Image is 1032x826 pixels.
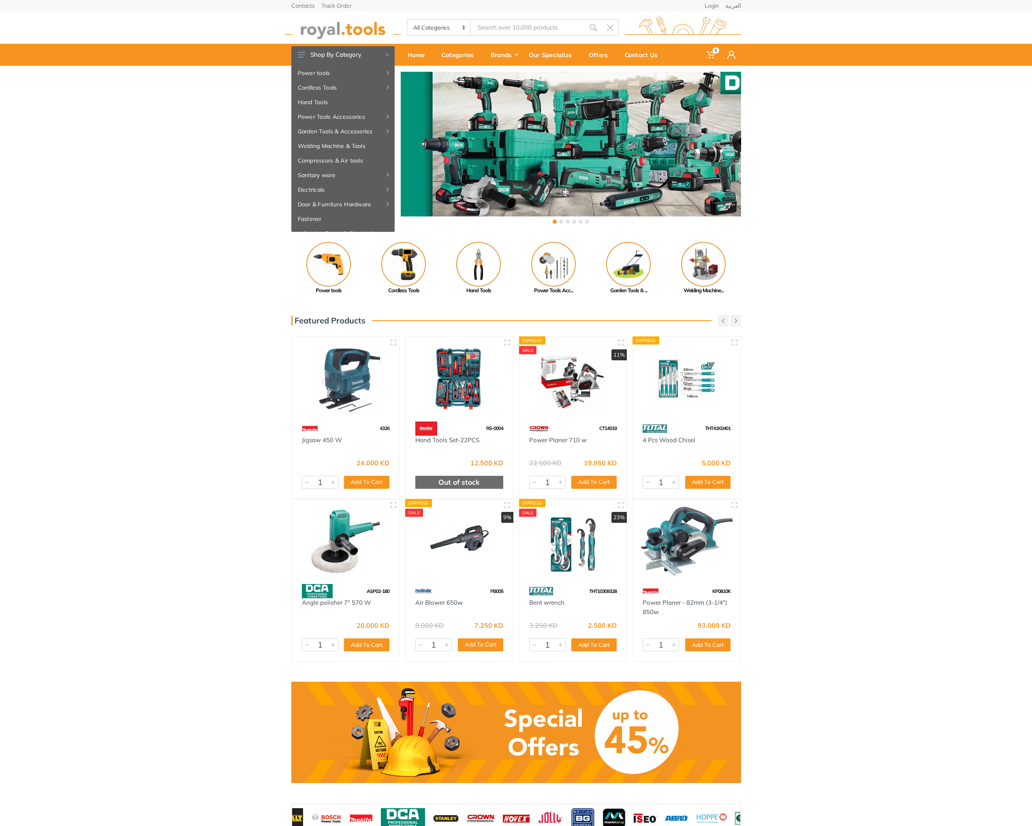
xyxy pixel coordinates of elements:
[367,588,389,594] span: ASP02-180
[299,344,392,413] img: Royal Tools - Jigsaw 450 W
[302,436,342,444] a: Jigsaw 450 W
[299,507,392,576] img: Royal Tools - Angle polisher 7
[606,242,651,287] img: Royal - Garden Tools & Accessories
[589,588,617,594] span: THT10309328
[291,212,395,226] a: Fastener
[474,622,503,629] div: 7.250 KD
[501,512,513,523] div: 9%
[529,622,558,629] div: 3.250 KD
[415,599,463,606] a: Air Blower 650w
[529,599,564,606] a: Bent wrench
[685,476,731,489] button: Add To Cart
[302,584,333,598] img: 58.webp
[643,436,695,444] a: 4 Pcs Wood Chisel
[519,499,546,507] div: Express
[321,3,352,9] a: Track Order
[529,422,549,436] img: 75.webp
[519,346,537,354] div: SALE
[291,182,395,197] a: Electricals
[698,622,731,629] div: 93.000 KD
[408,20,471,35] select: Category
[436,44,485,66] a: Categories
[611,349,627,361] div: 11%
[441,242,516,295] a: Hand Tools
[291,46,395,63] button: Shop By Category
[366,287,441,295] div: Cordless Tools
[529,584,553,598] img: 86.webp
[619,44,669,66] a: Contact Us
[571,638,617,651] button: Add To Cart
[705,425,731,431] span: THT41K0401
[436,46,485,63] div: Categories
[291,316,365,325] h3: Featured Products
[291,66,395,80] a: Power tools
[366,242,441,295] a: Cordless Tools
[527,507,620,576] img: Royal Tools - Bent wrench
[291,139,395,153] a: Welding Machine & Tools
[701,44,722,66] a: 0
[705,3,719,9] a: Login
[415,422,437,436] img: 130.webp
[643,599,727,616] a: Power Planer - 82mm (3-1/4") 850w
[588,622,617,629] div: 2.500 KD
[415,476,503,489] div: Out of stock
[583,44,619,66] a: Offers
[640,507,733,576] img: Royal Tools - Power Planer - 82mm (3-1/4
[357,460,389,466] div: 24.000 KD
[523,44,583,66] a: Our Specialize
[583,46,619,63] div: Offers
[584,460,617,466] div: 19.950 KD
[291,226,395,241] a: Adhesive, Spray & Chemical
[527,344,620,413] img: Royal Tools - Power Planer 710 w
[291,109,395,124] a: Power Tools Accessories
[302,599,371,606] a: Angle polisher 7" 570 W
[516,287,591,295] div: Power Tools Acc...
[413,507,506,576] img: Royal Tools - Air Blower 650w
[415,622,444,629] div: 8.000 KD
[291,124,395,139] a: Garden Tools & Accessories
[529,460,562,466] div: 22.500 KD
[405,499,432,507] div: Express
[643,422,667,436] img: 86.webp
[413,344,506,413] img: Royal Tools - Hand Tools Set-22PCS
[291,153,395,168] a: Compressors & Air tools
[681,242,726,287] img: Royal - Welding Machine & Tools
[470,460,503,466] div: 12.500 KD
[523,46,583,63] div: Our Specialize
[611,512,627,523] div: 23%
[519,509,537,517] div: SALE
[713,47,719,53] span: 0
[291,80,395,95] a: Cordless Tools
[302,422,318,436] img: 42.webp
[486,425,503,431] span: RS-0004
[405,509,423,517] div: SALE
[402,44,436,66] a: Home
[285,17,401,39] img: royal.tools Logo
[599,425,617,431] span: CT14019
[519,336,546,345] div: Express
[291,168,395,182] a: Sanitary ware
[456,242,501,287] img: Royal - Hand Tools
[458,638,503,651] button: Add To Cart
[643,584,659,598] img: 42.webp
[441,287,516,295] div: Hand Tools
[402,46,436,63] div: Home
[632,336,659,345] div: Express
[712,588,731,594] span: KP0810K
[591,287,666,295] div: Garden Tools & ...
[619,46,669,63] div: Contact Us
[291,287,366,295] div: Power tools
[306,242,351,287] img: Royal - Power tools
[571,476,617,489] button: Add To Cart
[344,476,389,489] button: Add To Cart
[485,46,523,63] div: Brands
[666,242,741,295] a: Welding Machine...
[702,460,731,466] div: 5.000 KD
[415,436,479,444] a: Hand Tools Set-22PCS
[471,19,584,36] input: Site search
[291,197,395,212] a: Door & Furniture Hardware
[531,242,576,287] img: Royal - Power Tools Accessories
[490,588,503,594] span: PB005
[381,242,426,287] img: Royal - Cordless Tools
[640,344,733,413] img: Royal Tools - 4 Pcs Wood Chisel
